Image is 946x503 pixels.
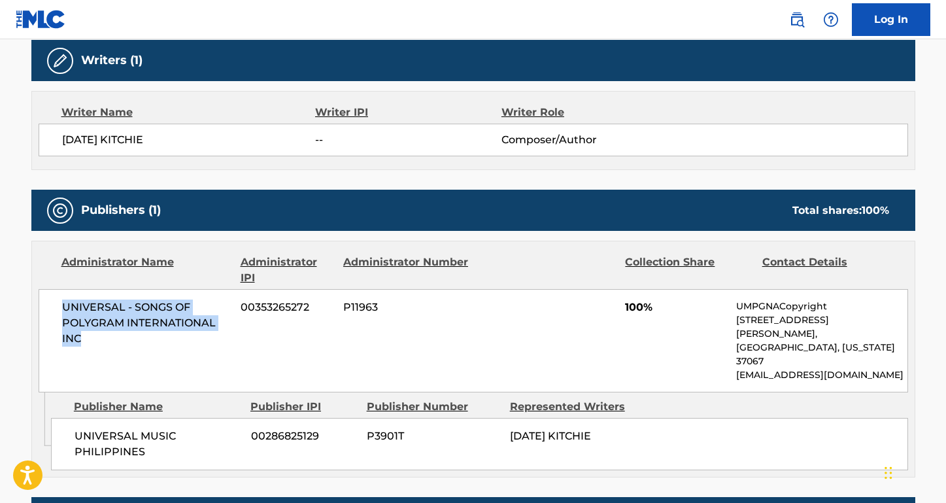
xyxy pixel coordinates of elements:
[881,440,946,503] div: Widget de chat
[510,399,643,415] div: Represented Writers
[74,399,241,415] div: Publisher Name
[818,7,844,33] div: Help
[241,300,333,315] span: 00353265272
[343,300,470,315] span: P11963
[862,204,889,217] span: 100 %
[62,132,316,148] span: [DATE] KITCHIE
[625,300,726,315] span: 100%
[510,430,591,442] span: [DATE] KITCHIE
[61,254,231,286] div: Administrator Name
[16,10,66,29] img: MLC Logo
[241,254,333,286] div: Administrator IPI
[885,453,892,493] div: Glisser
[501,105,671,120] div: Writer Role
[62,300,231,347] span: UNIVERSAL - SONGS OF POLYGRAM INTERNATIONAL INC
[852,3,930,36] a: Log In
[52,53,68,69] img: Writers
[823,12,839,27] img: help
[343,254,470,286] div: Administrator Number
[75,428,241,460] span: UNIVERSAL MUSIC PHILIPPINES
[251,428,357,444] span: 00286825129
[762,254,889,286] div: Contact Details
[367,428,500,444] span: P3901T
[881,440,946,503] iframe: Chat Widget
[250,399,357,415] div: Publisher IPI
[736,368,907,382] p: [EMAIL_ADDRESS][DOMAIN_NAME]
[367,399,500,415] div: Publisher Number
[789,12,805,27] img: search
[736,313,907,341] p: [STREET_ADDRESS][PERSON_NAME],
[315,132,501,148] span: --
[501,132,671,148] span: Composer/Author
[784,7,810,33] a: Public Search
[315,105,501,120] div: Writer IPI
[61,105,316,120] div: Writer Name
[736,341,907,368] p: [GEOGRAPHIC_DATA], [US_STATE] 37067
[81,53,143,68] h5: Writers (1)
[736,300,907,313] p: UMPGNACopyright
[625,254,752,286] div: Collection Share
[792,203,889,218] div: Total shares:
[52,203,68,218] img: Publishers
[81,203,161,218] h5: Publishers (1)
